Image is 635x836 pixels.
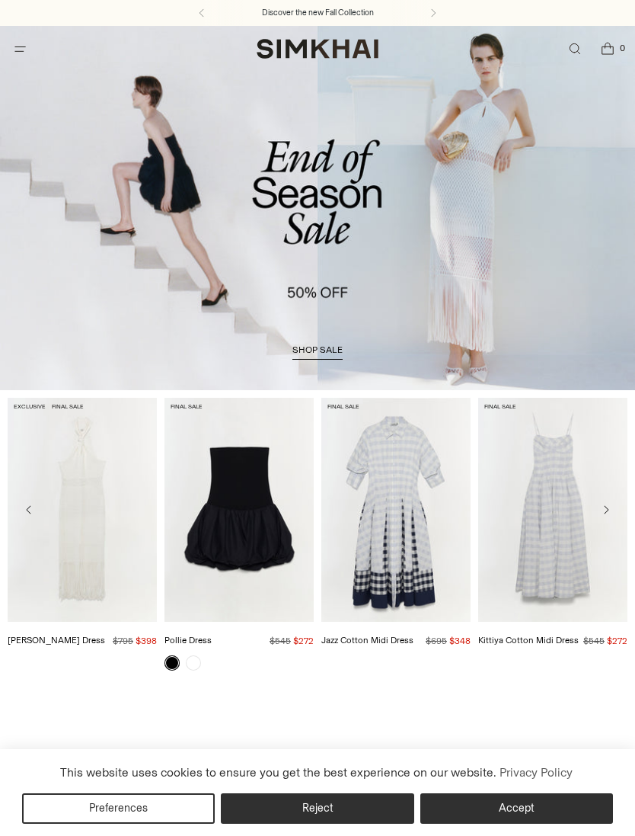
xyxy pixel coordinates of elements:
[615,41,629,55] span: 0
[426,636,447,646] s: $695
[583,636,605,646] s: $545
[136,636,157,646] span: $398
[257,38,378,60] a: SIMKHAI
[5,34,36,65] button: Open menu modal
[262,7,374,19] a: Discover the new Fall Collection
[113,636,133,646] s: $795
[270,636,291,646] s: $545
[321,398,471,622] a: Jazz Cotton Midi Dress
[607,636,627,646] span: $272
[592,496,620,524] button: Move to next carousel slide
[8,398,157,622] a: Sanchez Dress
[221,793,413,824] button: Reject
[449,636,471,646] span: $348
[592,34,623,65] a: Open cart modal
[22,793,215,824] button: Preferences
[559,34,590,65] a: Open search modal
[164,398,314,622] a: Pollie Dress
[478,635,579,645] a: Kittiya Cotton Midi Dress
[478,398,627,622] a: Kittiya Cotton Midi Dress
[420,793,613,824] button: Accept
[15,496,43,524] button: Move to previous carousel slide
[292,344,343,360] a: shop sale
[8,635,105,645] a: [PERSON_NAME] Dress
[321,635,413,645] a: Jazz Cotton Midi Dress
[164,635,212,645] a: Pollie Dress
[496,761,574,784] a: Privacy Policy (opens in a new tab)
[293,636,314,646] span: $272
[60,765,496,780] span: This website uses cookies to ensure you get the best experience on our website.
[292,344,343,355] span: shop sale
